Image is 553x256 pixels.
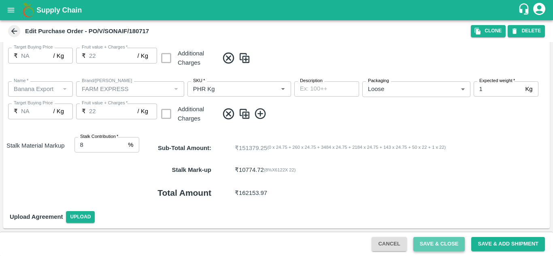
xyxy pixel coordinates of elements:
[3,137,68,205] h6: Stalk Material Markup
[79,84,168,94] input: Create Brand/Marka
[138,51,148,60] p: / Kg
[178,105,217,123] div: Additional Charges
[14,100,53,106] label: Target Buying Price
[20,2,36,18] img: logo
[235,144,267,152] p: ₹ 151379.25
[264,166,296,173] div: ( 8 %X 6122 X 22 )
[66,211,95,223] span: Upload
[471,25,506,37] button: Clone
[368,78,389,84] label: Packaging
[160,48,217,68] div: Additional Charges
[138,107,148,116] p: / Kg
[2,1,20,19] button: open drawer
[532,2,547,19] div: account of current user
[479,78,515,84] label: Expected weight
[157,188,211,197] b: Total Amount
[471,237,545,251] button: Save & Add Shipment
[178,49,217,67] div: Additional Charges
[11,84,57,94] input: Name
[160,104,217,124] div: Additional Charges
[21,104,53,119] input: 0.0
[413,237,465,251] button: Save & Close
[82,107,86,116] p: ₹
[172,167,211,173] b: Stalk Mark-up
[10,214,63,220] strong: Upload Agreement
[89,104,138,119] input: 0.0
[82,100,128,106] label: Fruit value + Charges
[36,4,518,16] a: Supply Chain
[368,85,384,93] p: Loose
[238,51,251,65] img: CloneIcon
[14,44,53,51] label: Target Buying Price
[14,107,18,116] p: ₹
[25,28,149,34] b: Edit Purchase Order - PO/V/SONAIF/180717
[89,48,138,63] input: 0.0
[82,44,128,51] label: Fruit value + Charges
[238,107,251,121] img: CloneIcon
[508,25,545,37] button: DELETE
[518,3,532,17] div: customer-support
[82,51,86,60] p: ₹
[474,81,522,97] input: 0.0
[235,165,264,174] p: ₹ 10774.72
[14,78,28,84] label: Name
[80,133,118,140] label: Stalk Contribution
[74,137,125,152] input: 0.0
[21,48,53,63] input: 0.0
[300,78,323,84] label: Description
[14,51,18,60] p: ₹
[190,84,265,94] input: SKU
[193,78,205,84] label: SKU
[53,51,64,60] p: / Kg
[372,237,406,251] button: Cancel
[267,144,446,152] span: ( 0 x 24.75 + 260 x 24.75 + 3484 x 24.75 + 2184 x 24.75 + 143 x 24.75 + 50 x 22 + 1 x 22 )
[235,188,267,197] p: ₹ 162153.97
[53,107,64,116] p: / Kg
[36,6,82,14] b: Supply Chain
[278,84,288,94] button: Open
[158,145,211,151] strong: Sub-Total Amount :
[82,78,132,84] label: Brand/[PERSON_NAME]
[525,85,532,93] p: Kg
[128,140,133,149] p: %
